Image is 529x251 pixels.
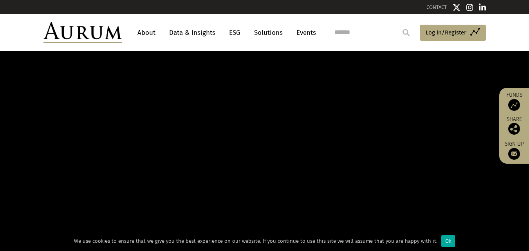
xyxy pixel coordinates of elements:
[134,25,159,40] a: About
[441,235,455,247] div: Ok
[508,148,520,160] img: Sign up to our newsletter
[508,99,520,111] img: Access Funds
[292,25,316,40] a: Events
[426,28,466,37] span: Log in/Register
[420,25,486,41] a: Log in/Register
[508,123,520,135] img: Share this post
[503,92,525,111] a: Funds
[165,25,219,40] a: Data & Insights
[479,4,486,11] img: Linkedin icon
[398,25,414,40] input: Submit
[250,25,287,40] a: Solutions
[453,4,460,11] img: Twitter icon
[503,141,525,160] a: Sign up
[503,117,525,135] div: Share
[466,4,473,11] img: Instagram icon
[426,4,447,10] a: CONTACT
[43,22,122,43] img: Aurum
[225,25,244,40] a: ESG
